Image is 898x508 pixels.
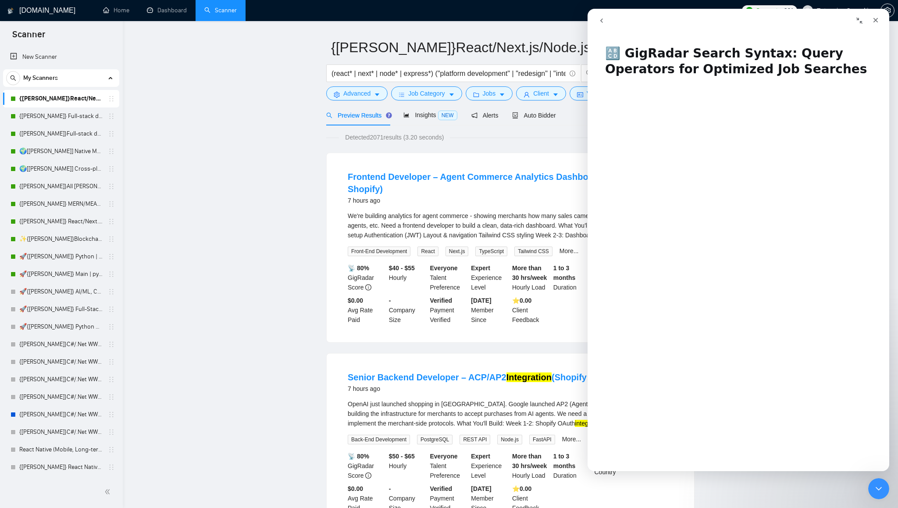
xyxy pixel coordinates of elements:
[108,271,115,278] span: holder
[108,306,115,313] span: holder
[449,91,455,98] span: caret-down
[108,323,115,330] span: holder
[512,485,531,492] b: ⭐️ 0.00
[19,195,103,213] a: {[PERSON_NAME]} MERN/MEAN (Enterprise & SaaS)
[387,296,428,325] div: Company Size
[438,111,457,120] span: NEW
[19,90,103,107] a: {[PERSON_NAME]}React/Next.js/Node.js (Long-term, All Niches)
[581,69,598,77] span: search
[562,436,581,443] a: More...
[552,451,593,480] div: Duration
[19,248,103,265] a: 🚀{[PERSON_NAME]} Python | Django | AI /
[346,451,387,480] div: GigRadar Score
[516,86,566,100] button: userClientcaret-down
[553,265,576,281] b: 1 to 3 months
[343,89,371,98] span: Advanced
[387,263,428,292] div: Hourly
[108,394,115,401] span: holder
[19,406,103,423] a: {[PERSON_NAME]}C#/.Net WW - best match (0 spent)
[19,178,103,195] a: {[PERSON_NAME]}All [PERSON_NAME] - web [НАДО ПЕРЕДЕЛАТЬ]
[19,388,103,406] a: {[PERSON_NAME]}C#/.Net WW - best match (<1 month, not preferred location)
[417,435,453,444] span: PostgreSQL
[331,36,677,58] input: Scanner name...
[348,247,410,256] span: Front-End Development
[784,6,794,15] span: 261
[104,487,113,496] span: double-left
[103,7,129,14] a: homeHome
[880,4,894,18] button: setting
[577,91,583,98] span: idcard
[389,297,391,304] b: -
[880,7,894,14] a: setting
[7,75,20,81] span: search
[471,112,499,119] span: Alerts
[805,7,811,14] span: user
[483,89,496,98] span: Jobs
[466,86,513,100] button: folderJobscaret-down
[19,423,103,441] a: {[PERSON_NAME]}C#/.Net WW - best match (0 spent, not preferred location)
[348,297,363,304] b: $0.00
[570,86,623,100] button: idcardVendorcaret-down
[108,95,115,102] span: holder
[19,160,103,178] a: 🌍[[PERSON_NAME]] Cross-platform Mobile WW
[348,453,369,460] b: 📡 80%
[108,200,115,207] span: holder
[570,71,575,76] span: info-circle
[552,263,593,292] div: Duration
[512,112,556,119] span: Auto Bidder
[108,376,115,383] span: holder
[147,7,187,14] a: dashboardDashboard
[348,485,363,492] b: $0.00
[108,165,115,172] span: holder
[348,172,644,194] a: Frontend Developer – Agent Commerce Analytics Dashboard (Next.js + Shopify)
[510,451,552,480] div: Hourly Load
[19,301,103,318] a: 🚀{[PERSON_NAME]} Full-Stack Python (Backend + Frontend)
[204,7,237,14] a: searchScanner
[334,91,340,98] span: setting
[469,263,510,292] div: Experience Level
[533,89,549,98] span: Client
[19,353,103,371] a: {[PERSON_NAME]}C#/.Net WW - best match (not preferred location)
[19,265,103,283] a: 🚀{[PERSON_NAME]} Main | python | django | AI (+less than 30 h)
[348,372,620,382] a: Senior Backend Developer – ACP/AP2Integration(Shopify; Stripe)
[581,64,599,82] button: search
[108,113,115,120] span: holder
[469,451,510,480] div: Experience Level
[389,453,415,460] b: $50 - $65
[588,9,889,471] iframe: Intercom live chat
[430,265,458,272] b: Everyone
[471,297,491,304] b: [DATE]
[23,69,58,87] span: My Scanners
[445,247,469,256] span: Next.js
[19,371,103,388] a: {[PERSON_NAME]}C#/.Net WW - best match (<1 month)
[108,130,115,137] span: holder
[365,284,371,290] span: info-circle
[19,125,103,143] a: {[PERSON_NAME]}Full-stack devs WW (<1 month) - pain point
[430,453,458,460] b: Everyone
[346,296,387,325] div: Avg Rate Paid
[7,4,14,18] img: logo
[339,132,450,142] span: Detected 2071 results (3.20 seconds)
[19,458,103,476] a: {[PERSON_NAME]} React Native (Mobile, Long-term)
[326,112,389,119] span: Preview Results
[365,472,371,479] span: info-circle
[19,213,103,230] a: {[PERSON_NAME]} React/Next.js/Node.js (Long-term, All Niches)
[10,48,112,66] a: New Scanner
[19,283,103,301] a: 🚀{[PERSON_NAME]} AI/ML, Custom Models, and LLM Development
[348,265,369,272] b: 📡 80%
[19,230,103,248] a: ✨{[PERSON_NAME]}Blockchain WW
[108,464,115,471] span: holder
[5,28,52,47] span: Scanner
[506,372,552,382] mark: Integration
[553,453,576,469] b: 1 to 3 months
[19,107,103,125] a: {[PERSON_NAME]} Full-stack devs WW - pain point
[559,247,579,254] a: More...
[108,183,115,190] span: holder
[469,296,510,325] div: Member Since
[348,211,673,240] div: We're building analytics for agent commerce - showing merchants how many sales came from ChatGPT,...
[108,218,115,225] span: holder
[108,411,115,418] span: holder
[348,383,620,394] div: 7 hours ago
